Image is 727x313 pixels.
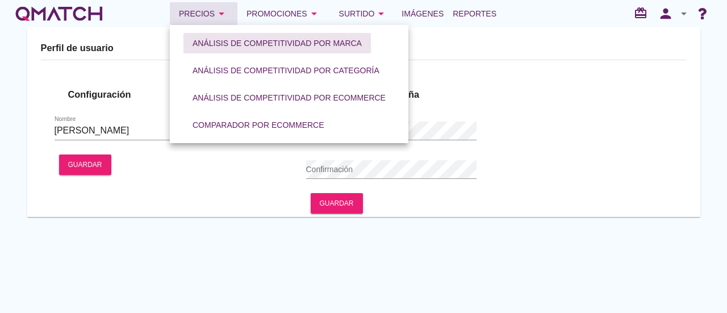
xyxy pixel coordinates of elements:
div: Surtido [339,7,388,20]
div: Análisis de competitividad por eCommerce [193,92,386,104]
button: Guardar [59,155,111,175]
b: Guardar [320,198,354,208]
a: Análisis de competitividad por eCommerce [179,84,399,111]
div: Análisis de competitividad por categoría [193,65,379,77]
a: Reportes [448,2,501,25]
a: Comparador por eCommerce [179,111,338,139]
a: Análisis de competitividad por categoría [179,57,393,84]
i: arrow_drop_down [677,7,691,20]
div: Análisis de competitividad por marca [193,37,362,49]
a: Análisis de competitividad por marca [179,30,375,57]
i: person [654,6,677,22]
a: Imágenes [397,2,448,25]
i: arrow_drop_down [307,7,321,20]
i: redeem [634,6,652,20]
span: Imágenes [402,7,444,20]
div: Comparador por eCommerce [193,119,324,131]
button: Promociones [237,2,330,25]
button: Comparador por eCommerce [183,115,333,135]
button: Guardar [311,193,363,214]
h3: Perfil de usuario [41,41,687,55]
div: Precios [179,7,228,20]
button: Análisis de competitividad por eCommerce [183,87,395,108]
i: arrow_drop_down [374,7,388,20]
div: Promociones [246,7,321,20]
button: Precios [170,2,237,25]
button: Análisis de competitividad por categoría [183,60,388,81]
h3: Configuración [68,87,265,102]
span: Reportes [453,7,496,20]
i: arrow_drop_down [215,7,228,20]
h3: Cambio de contraseña [320,87,517,102]
a: white-qmatch-logo [14,2,105,25]
button: Análisis de competitividad por marca [183,33,371,53]
b: Guardar [68,160,102,170]
button: Surtido [330,2,398,25]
